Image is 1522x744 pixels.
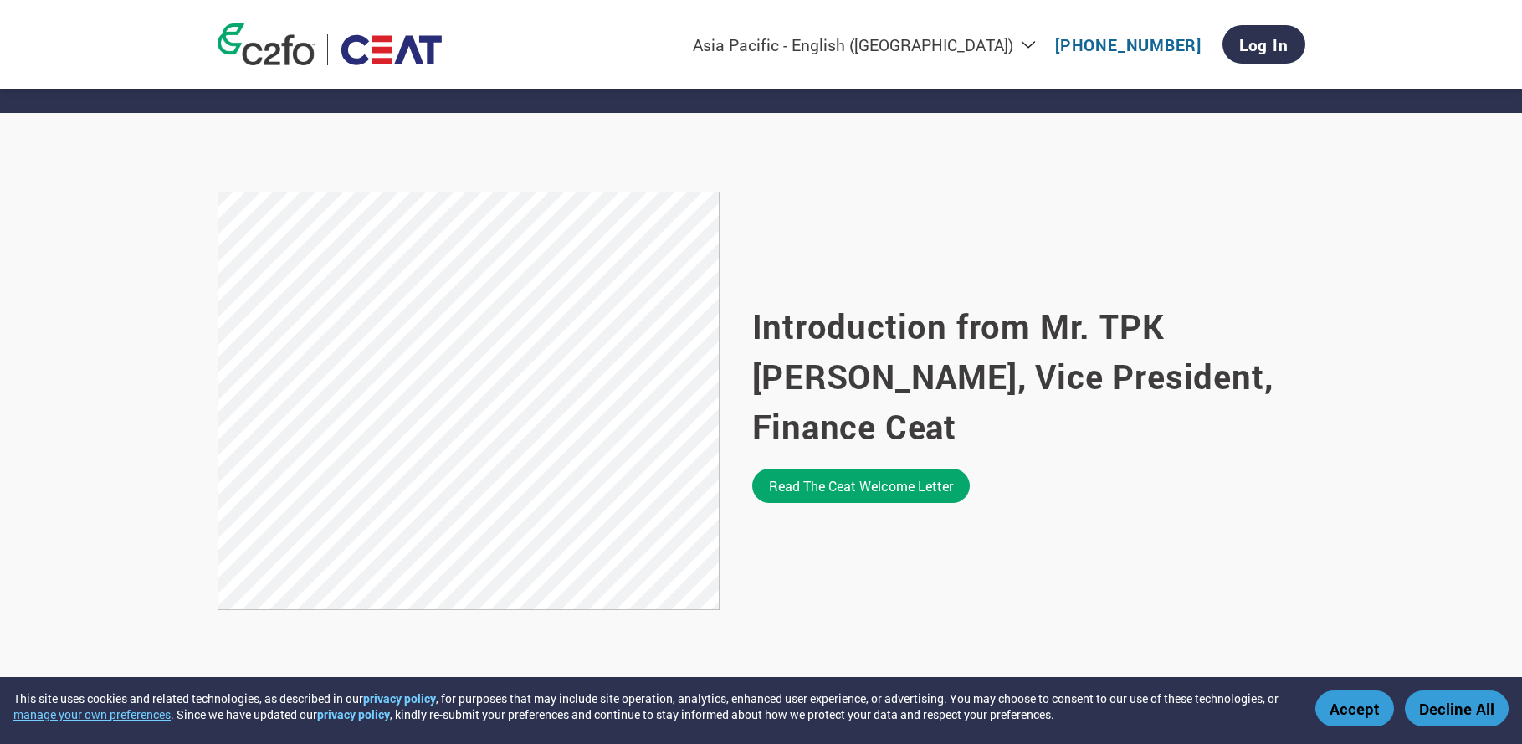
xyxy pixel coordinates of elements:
[341,34,443,65] img: Ceat
[752,301,1305,452] h2: Introduction from Mr. TPK [PERSON_NAME], Vice President, Finance Ceat
[218,23,315,65] img: c2fo logo
[13,690,1291,722] div: This site uses cookies and related technologies, as described in our , for purposes that may incl...
[1222,25,1305,64] a: Log In
[363,690,436,706] a: privacy policy
[1405,690,1509,726] button: Decline All
[13,706,171,722] button: manage your own preferences
[1055,34,1202,55] a: [PHONE_NUMBER]
[752,469,970,503] a: Read the Ceat welcome letter
[317,706,390,722] a: privacy policy
[1315,690,1394,726] button: Accept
